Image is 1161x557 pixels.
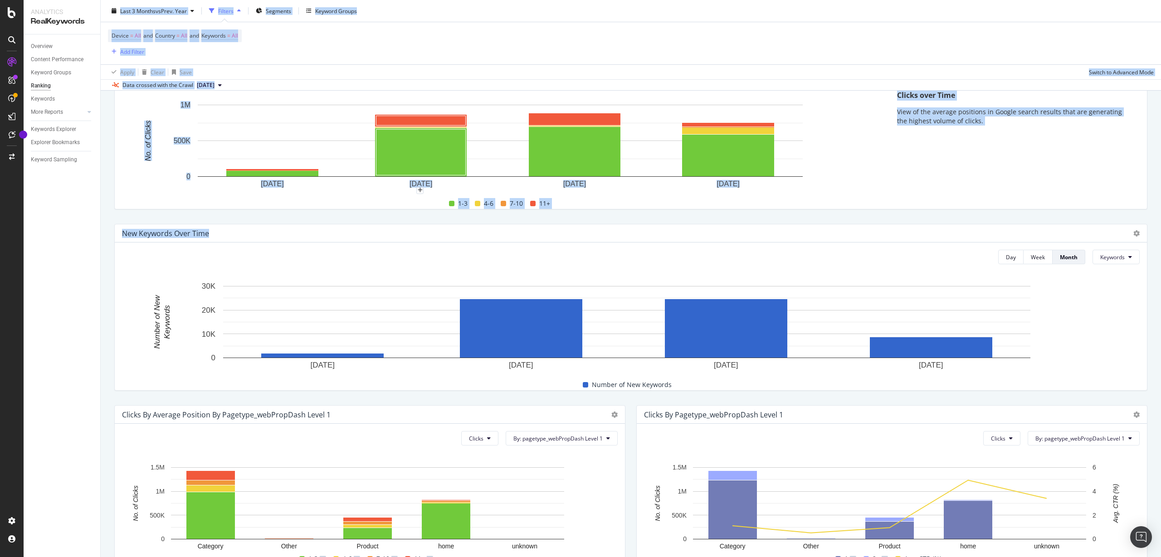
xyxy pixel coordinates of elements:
[897,90,1131,101] div: Clicks over Time
[1093,536,1096,543] text: 0
[356,542,378,550] text: Product
[31,81,51,91] div: Ranking
[31,55,94,64] a: Content Performance
[232,29,238,42] span: All
[897,107,1131,126] p: View of the average positions in Google search results that are generating the highest volume of ...
[122,463,614,553] svg: A chart.
[1035,435,1125,442] span: By: pagetype_webPropDash Level 1
[122,281,1131,372] svg: A chart.
[31,55,83,64] div: Content Performance
[31,138,80,147] div: Explorer Bookmarks
[983,431,1020,446] button: Clicks
[678,488,687,495] text: 1M
[31,125,94,134] a: Keywords Explorer
[31,42,94,51] a: Overview
[302,4,361,18] button: Keyword Groups
[156,488,165,495] text: 1M
[252,4,295,18] button: Segments
[112,32,129,39] span: Device
[438,542,454,550] text: home
[1093,512,1096,519] text: 2
[315,7,357,15] div: Keyword Groups
[156,7,187,15] span: vs Prev. Year
[563,180,586,188] text: [DATE]
[484,198,493,209] span: 4-6
[803,542,819,550] text: Other
[281,542,297,550] text: Other
[143,32,153,39] span: and
[310,361,335,369] text: [DATE]
[138,65,164,79] button: Clear
[31,42,53,51] div: Overview
[122,100,878,190] div: A chart.
[197,81,215,89] span: 2025 Sep. 21st
[31,7,93,16] div: Analytics
[202,306,216,315] text: 20K
[509,361,533,369] text: [DATE]
[1031,253,1045,261] div: Week
[469,435,483,442] span: Clicks
[122,410,331,419] div: Clicks By Average Position by pagetype_webPropDash Level 1
[108,4,198,18] button: Last 3 MonthsvsPrev. Year
[1130,526,1152,548] div: Open Intercom Messenger
[155,32,175,39] span: Country
[1093,488,1096,495] text: 4
[31,125,76,134] div: Keywords Explorer
[672,512,687,519] text: 500K
[132,486,139,522] text: No. of Clicks
[266,7,291,15] span: Segments
[1100,253,1125,261] span: Keywords
[644,463,1136,553] svg: A chart.
[108,65,134,79] button: Apply
[108,46,144,57] button: Add Filter
[202,282,216,291] text: 30K
[218,7,234,15] div: Filters
[673,464,687,471] text: 1.5M
[201,32,226,39] span: Keywords
[1093,250,1140,264] button: Keywords
[176,32,180,39] span: =
[174,137,191,145] text: 500K
[120,48,144,55] div: Add Filter
[19,131,27,139] div: Tooltip anchor
[31,155,77,165] div: Keyword Sampling
[180,102,190,109] text: 1M
[151,464,165,471] text: 1.5M
[878,542,900,550] text: Product
[168,65,192,79] button: Save
[592,379,672,390] span: Number of New Keywords
[1060,253,1078,261] div: Month
[151,68,164,76] div: Clear
[31,81,94,91] a: Ranking
[31,94,94,104] a: Keywords
[461,431,498,446] button: Clicks
[31,107,63,117] div: More Reports
[31,155,94,165] a: Keyword Sampling
[130,32,133,39] span: =
[1089,68,1154,76] div: Switch to Advanced Mode
[1024,250,1053,264] button: Week
[683,536,687,543] text: 0
[960,542,976,550] text: home
[506,431,618,446] button: By: pagetype_webPropDash Level 1
[261,180,283,188] text: [DATE]
[31,68,71,77] div: Keyword Groups
[122,81,193,89] div: Data crossed with the Crawl
[1093,464,1096,471] text: 6
[919,361,943,369] text: [DATE]
[31,94,55,104] div: Keywords
[416,187,424,194] div: plus
[512,542,537,550] text: unknown
[180,68,192,76] div: Save
[1034,542,1059,550] text: unknown
[205,4,244,18] button: Filters
[1085,65,1154,79] button: Switch to Advanced Mode
[998,250,1024,264] button: Day
[144,121,152,161] text: No. of Clicks
[1112,484,1119,523] text: Avg. CTR (%)
[539,198,550,209] span: 11+
[198,542,224,550] text: Category
[720,542,746,550] text: Category
[211,354,215,363] text: 0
